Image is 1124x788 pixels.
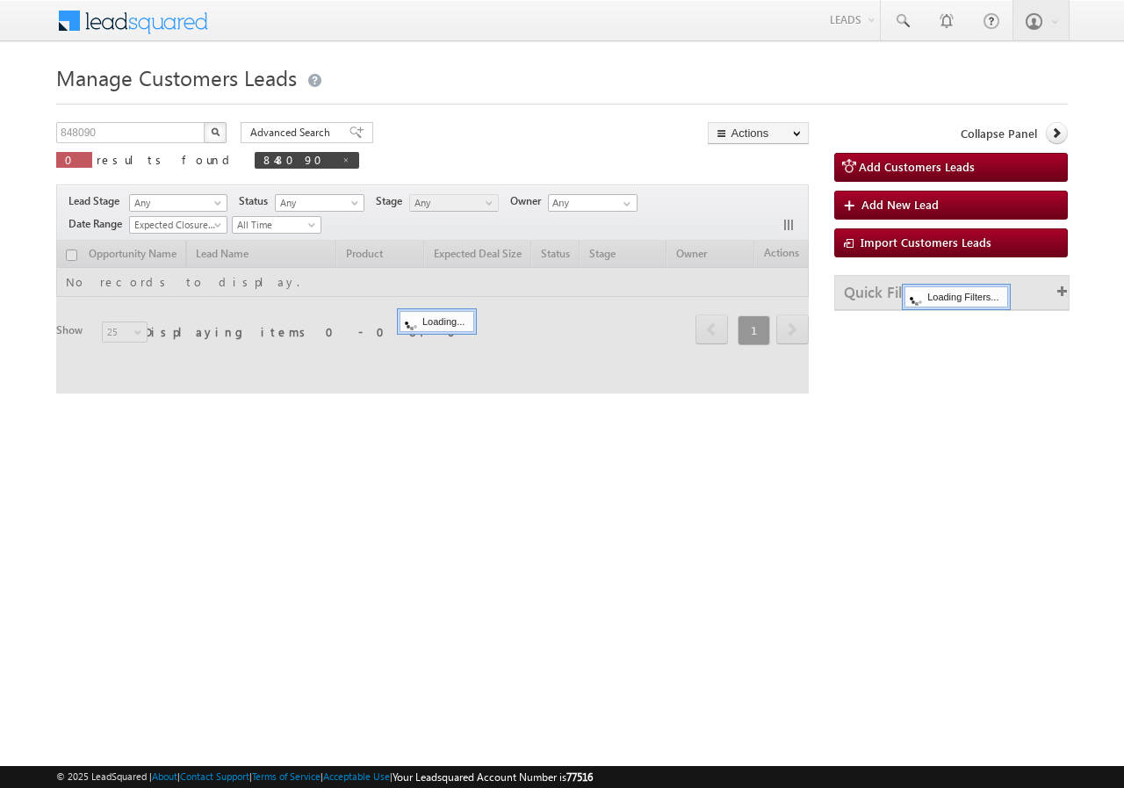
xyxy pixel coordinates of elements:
div: Loading... [400,311,474,332]
span: results found [97,152,236,167]
a: Show All Items [614,195,636,213]
span: Add New Lead [861,197,939,212]
a: Any [275,194,364,212]
span: 77516 [566,770,593,784]
span: Owner [510,193,548,209]
a: Expected Closure Date [129,216,227,234]
a: All Time [232,216,321,234]
span: 848090 [263,152,333,167]
span: Stage [376,193,409,209]
a: Terms of Service [252,770,321,782]
a: Contact Support [180,770,249,782]
span: Add Customers Leads [859,159,975,174]
span: Any [410,195,494,211]
img: Search [211,127,220,136]
span: Status [239,193,275,209]
span: Import Customers Leads [861,235,991,249]
a: Acceptable Use [323,770,390,782]
span: © 2025 LeadSquared | | | | | [56,769,593,785]
input: Type to Search [548,194,638,212]
button: Actions [708,122,809,144]
a: Any [129,194,227,212]
span: Manage Customers Leads [56,63,297,91]
span: Any [276,195,359,211]
span: All Time [233,217,316,233]
div: Loading Filters... [904,286,1008,307]
span: Any [130,195,221,211]
a: Any [409,194,499,212]
span: Lead Stage [68,193,126,209]
span: Date Range [68,216,129,232]
span: Advanced Search [250,125,335,141]
a: About [152,770,177,782]
span: Expected Closure Date [130,217,221,233]
span: 0 [65,152,83,167]
span: Your Leadsquared Account Number is [393,770,593,784]
span: Collapse Panel [961,126,1037,141]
